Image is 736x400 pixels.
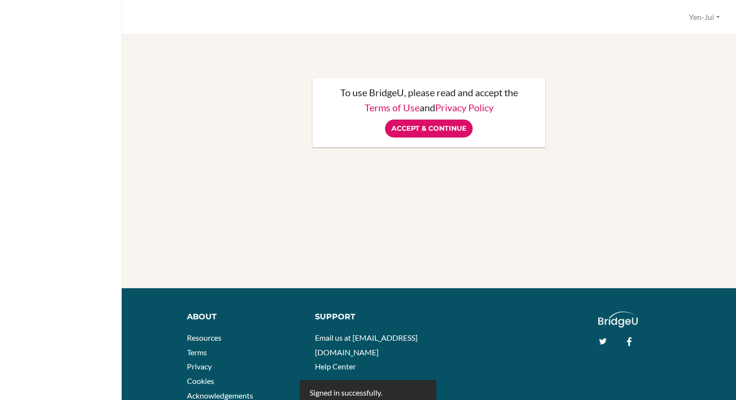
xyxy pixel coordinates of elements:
button: Yen-Jui [684,8,724,26]
p: To use BridgeU, please read and accept the [322,87,535,97]
a: Help Center [315,362,356,371]
a: Privacy Policy [435,102,494,113]
a: Terms [187,348,207,357]
img: logo_white@2x-f4f0deed5e89b7ecb1c2cc34c3e3d731f90f0f143d5ea2071677605dd97b5244.png [598,312,638,328]
div: About [187,312,301,323]
p: and [322,103,535,112]
div: Support [315,312,421,323]
a: Email us at [EMAIL_ADDRESS][DOMAIN_NAME] [315,333,418,357]
a: Privacy [187,362,212,371]
div: Signed in successfully. [310,387,382,399]
a: Resources [187,333,221,342]
a: Cookies [187,376,214,385]
a: Terms of Use [365,102,420,113]
input: Accept & Continue [385,120,473,138]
